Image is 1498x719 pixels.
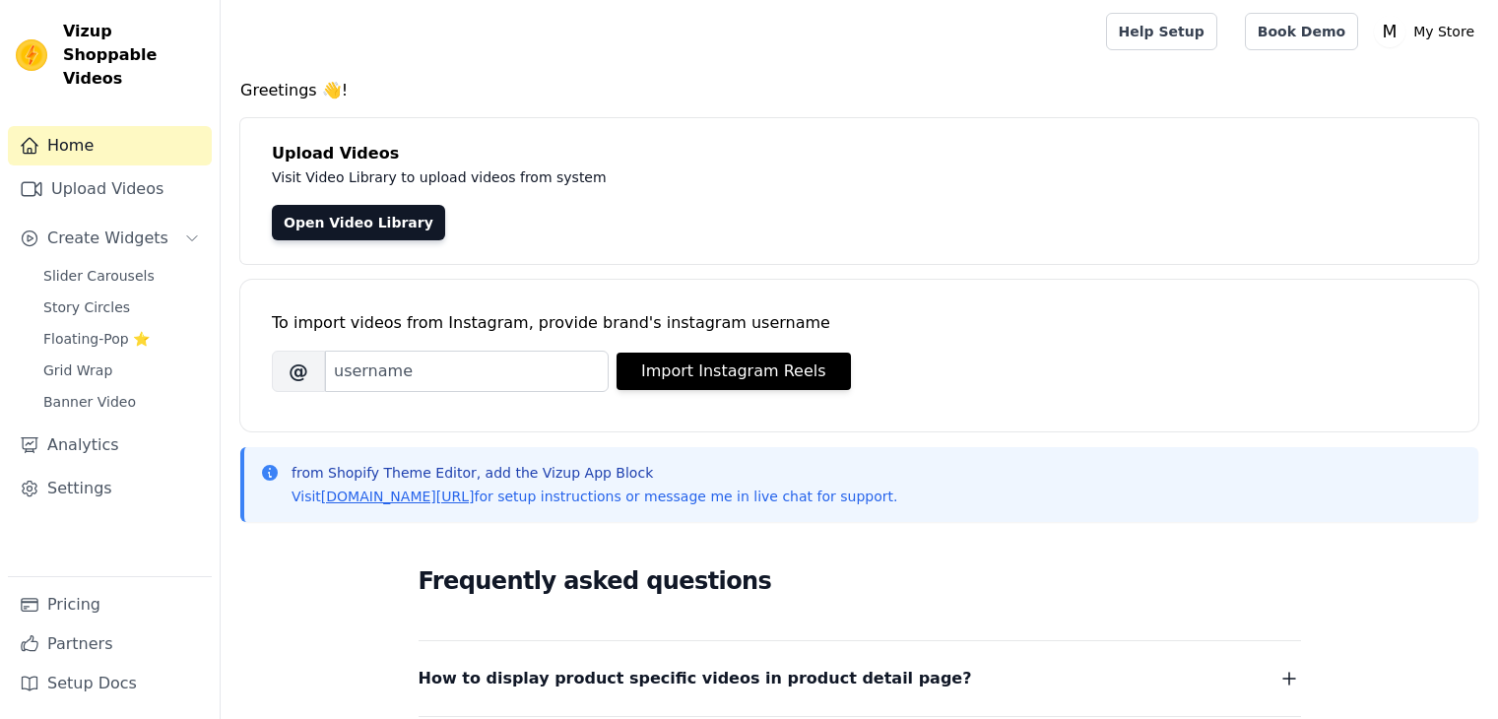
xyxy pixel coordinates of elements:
[325,351,609,392] input: username
[43,360,112,380] span: Grid Wrap
[8,469,212,508] a: Settings
[43,329,150,349] span: Floating-Pop ⭐
[32,357,212,384] a: Grid Wrap
[32,262,212,290] a: Slider Carousels
[272,142,1447,165] h4: Upload Videos
[8,624,212,664] a: Partners
[32,294,212,321] a: Story Circles
[272,205,445,240] a: Open Video Library
[43,392,136,412] span: Banner Video
[419,665,1301,692] button: How to display product specific videos in product detail page?
[1383,22,1398,41] text: M
[8,126,212,165] a: Home
[32,388,212,416] a: Banner Video
[617,353,851,390] button: Import Instagram Reels
[272,165,1154,189] p: Visit Video Library to upload videos from system
[43,297,130,317] span: Story Circles
[32,325,212,353] a: Floating-Pop ⭐
[1374,14,1482,49] button: M My Store
[63,20,204,91] span: Vizup Shoppable Videos
[292,463,897,483] p: from Shopify Theme Editor, add the Vizup App Block
[16,39,47,71] img: Vizup
[8,585,212,624] a: Pricing
[43,266,155,286] span: Slider Carousels
[47,227,168,250] span: Create Widgets
[1405,14,1482,49] p: My Store
[292,487,897,506] p: Visit for setup instructions or message me in live chat for support.
[1106,13,1217,50] a: Help Setup
[419,561,1301,601] h2: Frequently asked questions
[1245,13,1358,50] a: Book Demo
[240,79,1478,102] h4: Greetings 👋!
[272,351,325,392] span: @
[272,311,1447,335] div: To import videos from Instagram, provide brand's instagram username
[8,664,212,703] a: Setup Docs
[8,219,212,258] button: Create Widgets
[321,489,475,504] a: [DOMAIN_NAME][URL]
[8,425,212,465] a: Analytics
[419,665,972,692] span: How to display product specific videos in product detail page?
[8,169,212,209] a: Upload Videos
